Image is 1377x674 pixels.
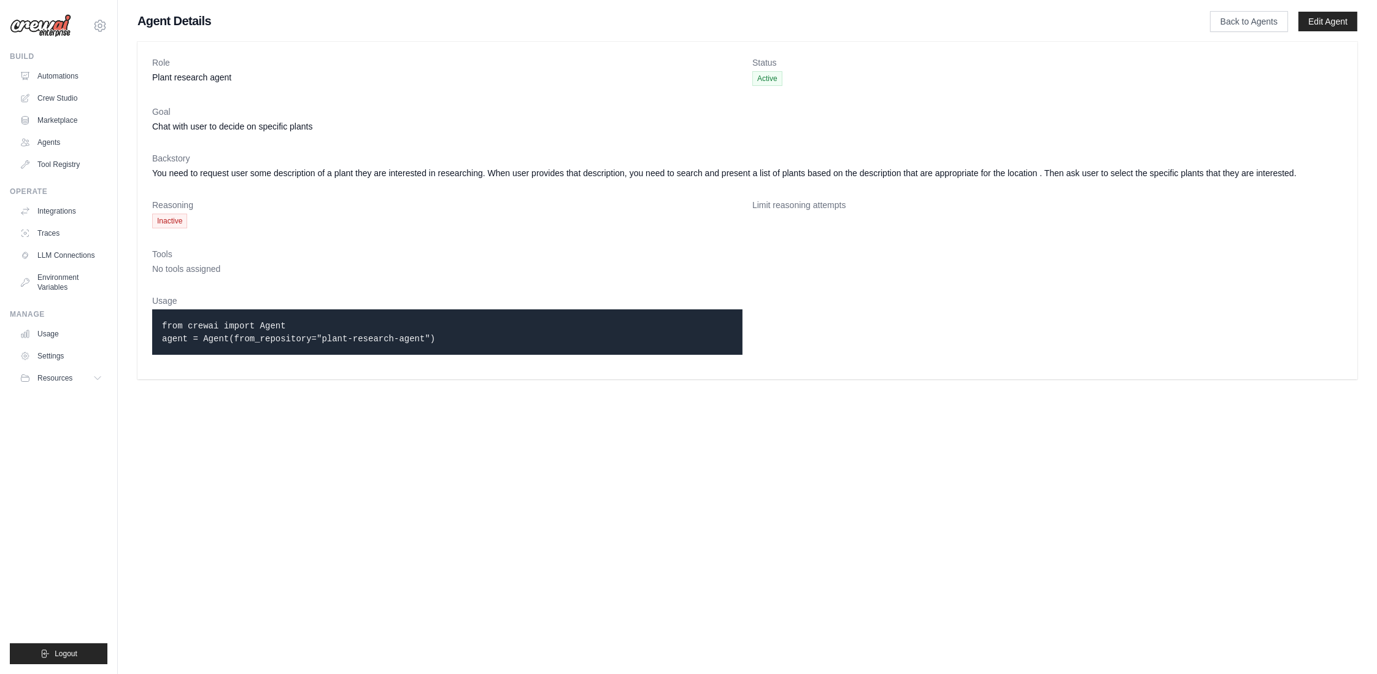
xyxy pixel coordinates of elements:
[15,324,107,344] a: Usage
[752,199,1343,211] dt: Limit reasoning attempts
[1298,12,1357,31] a: Edit Agent
[10,643,107,664] button: Logout
[15,246,107,265] a: LLM Connections
[10,14,71,37] img: Logo
[15,155,107,174] a: Tool Registry
[152,106,1343,118] dt: Goal
[15,88,107,108] a: Crew Studio
[137,12,1171,29] h1: Agent Details
[15,368,107,388] button: Resources
[10,309,107,319] div: Manage
[152,295,742,307] dt: Usage
[152,56,742,69] dt: Role
[1210,11,1288,32] a: Back to Agents
[152,167,1343,179] dd: You need to request user some description of a plant they are interested in researching. When use...
[152,248,1343,260] dt: Tools
[15,346,107,366] a: Settings
[152,152,1343,165] dt: Backstory
[10,187,107,196] div: Operate
[752,56,1343,69] dt: Status
[15,201,107,221] a: Integrations
[152,71,742,83] dd: Plant research agent
[752,71,782,86] span: Active
[37,373,72,383] span: Resources
[10,52,107,61] div: Build
[15,268,107,297] a: Environment Variables
[15,223,107,243] a: Traces
[55,649,77,659] span: Logout
[15,66,107,86] a: Automations
[152,199,742,211] dt: Reasoning
[152,264,220,274] span: No tools assigned
[152,120,1343,133] dd: Chat with user to decide on specific plants
[15,133,107,152] a: Agents
[162,321,435,344] code: from crewai import Agent agent = Agent(from_repository="plant-research-agent")
[152,214,187,228] span: Inactive
[15,110,107,130] a: Marketplace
